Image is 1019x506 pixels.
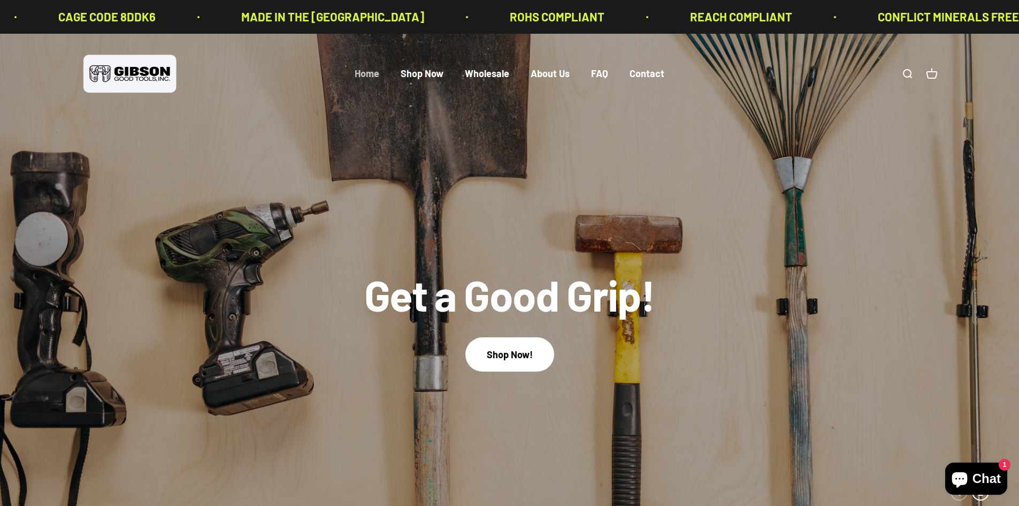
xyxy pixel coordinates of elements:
[465,337,554,371] a: Shop Now!
[46,7,143,26] p: CAGE CODE 8DDK6
[591,68,608,80] a: FAQ
[865,7,1007,26] p: CONFLICT MINERALS FREE
[355,68,379,80] a: Home
[630,68,664,80] a: Contact
[401,68,443,80] a: Shop Now
[465,68,509,80] a: Wholesale
[229,7,412,26] p: MADE IN THE [GEOGRAPHIC_DATA]
[364,269,655,320] split-lines: Get a Good Grip!
[497,7,592,26] p: ROHS COMPLIANT
[531,68,570,80] a: About Us
[678,7,780,26] p: REACH COMPLIANT
[942,463,1010,497] inbox-online-store-chat: Shopify online store chat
